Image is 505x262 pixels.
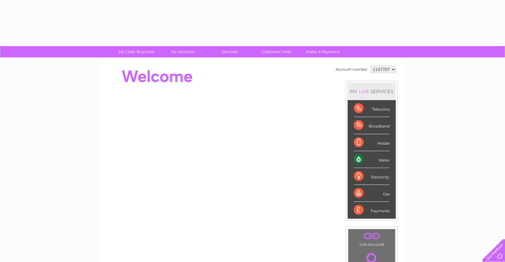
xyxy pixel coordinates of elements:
a: Services [204,46,255,57]
div: Water [354,151,390,168]
a: Make A Payment [298,46,348,57]
a: My Account [158,46,208,57]
div: Mobile [354,134,390,151]
div: Broadband [354,117,390,134]
div: Telecoms [354,100,390,117]
div: MY SERVICES [348,83,396,100]
div: Payments [354,202,390,218]
a: Customer Help [251,46,302,57]
div: LIVE [357,88,370,94]
td: Account number [334,64,369,75]
div: Gas [354,185,390,202]
a: . [350,231,394,241]
div: Electricity [354,168,390,185]
td: Link Account [348,229,395,248]
a: My Clear Business [111,46,162,57]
